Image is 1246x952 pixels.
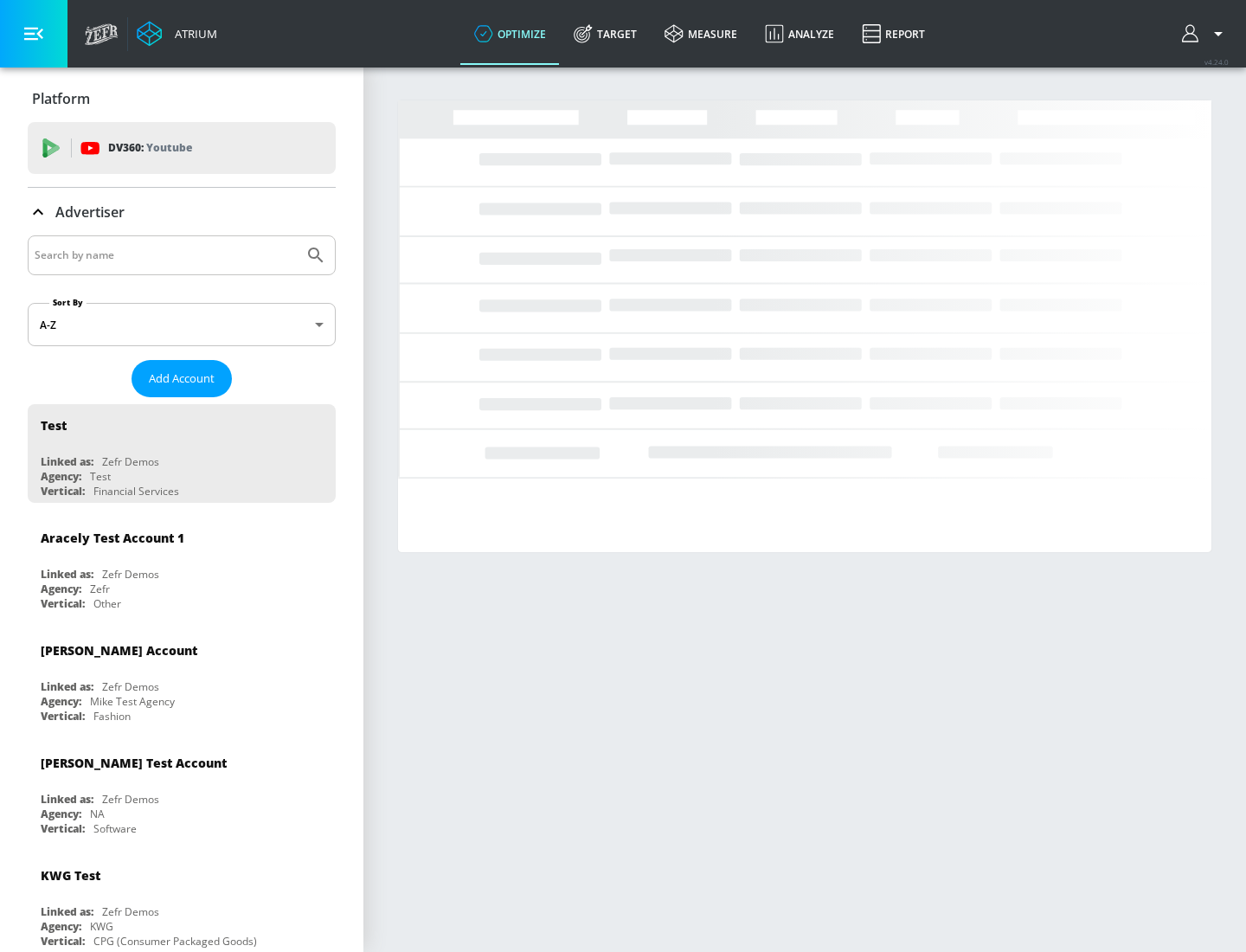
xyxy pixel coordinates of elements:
div: Zefr Demos [102,454,159,469]
a: measure [651,3,751,65]
div: Mike Test Agency [90,694,175,709]
label: Sort By [49,297,87,308]
input: Search by name [35,244,297,267]
div: Zefr Demos [102,679,159,694]
div: [PERSON_NAME] Test Account [41,755,227,771]
span: v 4.24.0 [1204,57,1229,67]
div: Vertical: [41,596,85,611]
div: CPG (Consumer Packaged Goods) [93,934,257,949]
div: DV360: Youtube [28,122,336,174]
div: TestLinked as:Zefr DemosAgency:TestVertical:Financial Services [28,404,336,503]
div: Atrium [168,26,217,42]
p: Youtube [146,138,192,157]
div: [PERSON_NAME] AccountLinked as:Zefr DemosAgency:Mike Test AgencyVertical:Fashion [28,629,336,728]
div: [PERSON_NAME] Test AccountLinked as:Zefr DemosAgency:NAVertical:Software [28,742,336,840]
div: NA [90,807,105,821]
p: Platform [32,89,90,108]
div: Platform [28,74,336,123]
div: A-Z [28,303,336,346]
a: Atrium [137,21,217,47]
div: Aracely Test Account 1 [41,530,184,546]
div: Linked as: [41,792,93,807]
div: Linked as: [41,454,93,469]
div: Zefr [90,582,110,596]
div: Zefr Demos [102,567,159,582]
div: Other [93,596,121,611]
div: Linked as: [41,567,93,582]
div: Zefr Demos [102,792,159,807]
div: Agency: [41,919,81,934]
div: Vertical: [41,484,85,499]
div: KWG [90,919,113,934]
div: [PERSON_NAME] Account [41,642,197,659]
div: Advertiser [28,188,336,236]
div: Zefr Demos [102,904,159,919]
div: Linked as: [41,904,93,919]
div: Vertical: [41,709,85,724]
div: Financial Services [93,484,179,499]
div: Agency: [41,694,81,709]
div: Aracely Test Account 1Linked as:Zefr DemosAgency:ZefrVertical:Other [28,517,336,615]
p: DV360: [108,138,192,158]
a: Report [848,3,939,65]
div: Test [90,469,111,484]
a: Target [560,3,651,65]
div: Vertical: [41,821,85,836]
p: Advertiser [55,203,125,222]
button: Add Account [132,360,232,397]
div: Vertical: [41,934,85,949]
div: KWG Test [41,867,100,884]
div: Agency: [41,582,81,596]
div: Fashion [93,709,131,724]
a: Analyze [751,3,848,65]
div: Software [93,821,137,836]
div: Agency: [41,807,81,821]
div: Linked as: [41,679,93,694]
a: optimize [460,3,560,65]
div: Agency: [41,469,81,484]
div: Test [41,417,67,434]
span: Add Account [149,369,215,389]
